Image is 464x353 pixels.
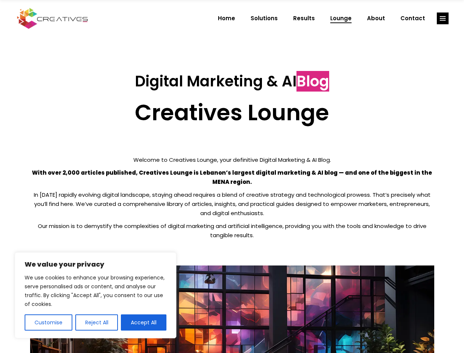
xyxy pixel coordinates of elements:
[15,7,90,30] img: Creatives
[285,9,323,28] a: Results
[251,9,278,28] span: Solutions
[210,9,243,28] a: Home
[30,72,434,90] h3: Digital Marketing & AI
[121,314,166,331] button: Accept All
[243,9,285,28] a: Solutions
[400,9,425,28] span: Contact
[359,9,393,28] a: About
[30,99,434,126] h2: Creatives Lounge
[30,190,434,218] p: In [DATE] rapidly evolving digital landscape, staying ahead requires a blend of creative strategy...
[296,71,329,92] span: Blog
[30,155,434,164] p: Welcome to Creatives Lounge, your definitive Digital Marketing & AI Blog.
[330,9,352,28] span: Lounge
[25,273,166,309] p: We use cookies to enhance your browsing experience, serve personalised ads or content, and analys...
[30,221,434,240] p: Our mission is to demystify the complexities of digital marketing and artificial intelligence, pr...
[25,260,166,269] p: We value your privacy
[15,252,176,338] div: We value your privacy
[75,314,118,331] button: Reject All
[32,169,432,186] strong: With over 2,000 articles published, Creatives Lounge is Lebanon’s largest digital marketing & AI ...
[367,9,385,28] span: About
[293,9,315,28] span: Results
[393,9,433,28] a: Contact
[323,9,359,28] a: Lounge
[437,13,449,24] a: link
[25,314,72,331] button: Customise
[218,9,235,28] span: Home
